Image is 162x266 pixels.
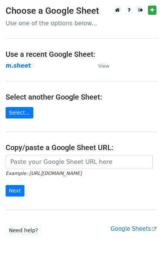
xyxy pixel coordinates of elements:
[6,107,33,119] a: Select...
[6,93,156,101] h4: Select another Google Sheet:
[91,62,109,69] a: View
[6,155,153,169] input: Paste your Google Sheet URL here
[6,185,24,197] input: Next
[6,62,31,69] a: m.sheet
[98,63,109,69] small: View
[6,6,156,16] h3: Choose a Google Sheet
[6,19,156,27] p: Use one of the options below...
[110,226,156,232] a: Google Sheets
[6,143,156,152] h4: Copy/paste a Google Sheet URL:
[6,171,82,176] small: Example: [URL][DOMAIN_NAME]
[6,225,42,236] a: Need help?
[6,50,156,59] h4: Use a recent Google Sheet:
